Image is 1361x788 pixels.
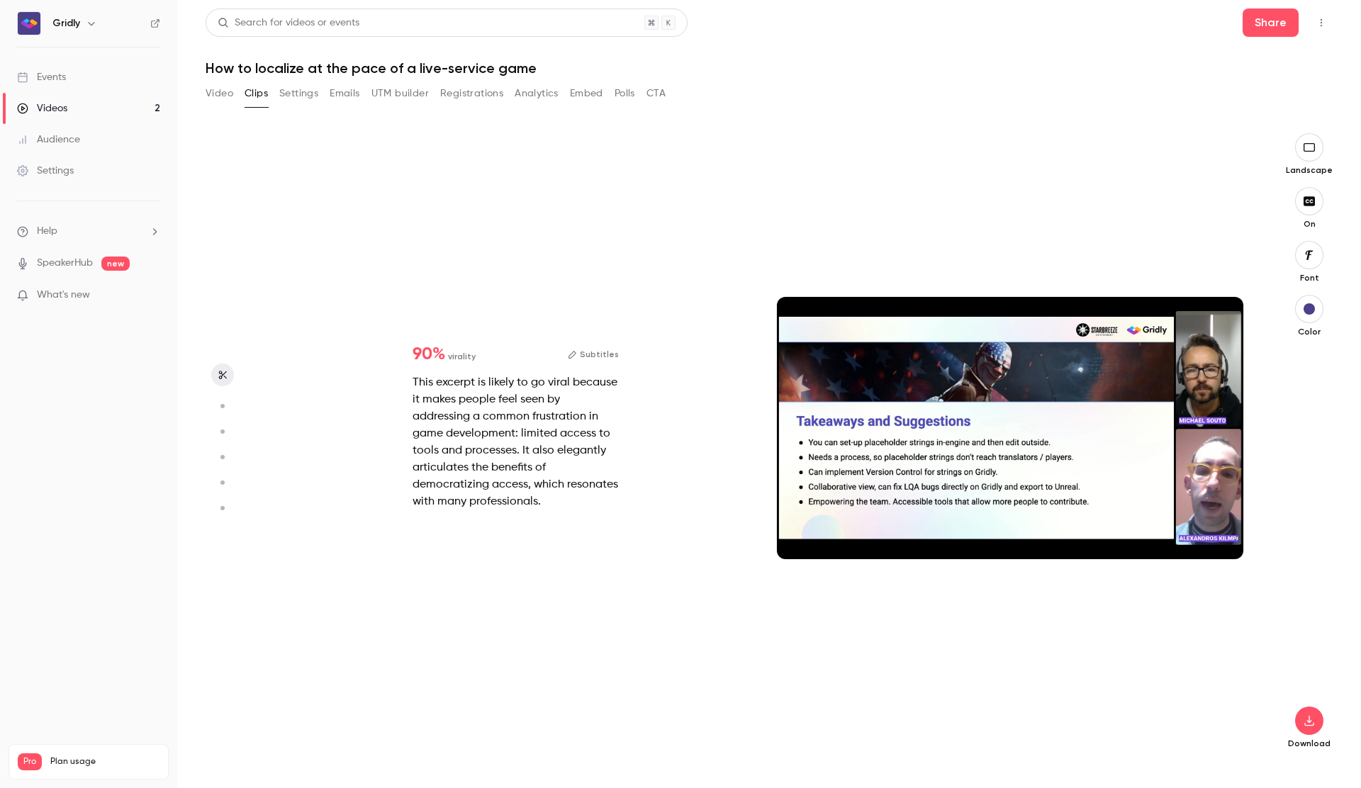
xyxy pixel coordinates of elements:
button: Video [206,82,233,105]
img: website_grey.svg [23,37,34,48]
button: Polls [615,82,635,105]
div: Search for videos or events [218,16,359,30]
div: Domain: [DOMAIN_NAME] [37,37,156,48]
button: Registrations [440,82,503,105]
div: Keywords by Traffic [157,84,239,93]
p: Font [1287,272,1332,283]
p: Landscape [1286,164,1333,176]
button: Emails [330,82,359,105]
div: Audience [17,133,80,147]
p: Download [1287,738,1332,749]
div: v 4.0.25 [40,23,69,34]
img: tab_keywords_by_traffic_grey.svg [141,82,152,94]
h1: How to localize at the pace of a live-service game [206,60,1333,77]
button: CTA [646,82,666,105]
p: Color [1287,326,1332,337]
span: Help [37,224,57,239]
button: Analytics [515,82,559,105]
span: Pro [18,753,42,770]
span: new [101,257,130,271]
div: Domain Overview [54,84,127,93]
img: tab_domain_overview_orange.svg [38,82,50,94]
div: Events [17,70,66,84]
div: Settings [17,164,74,178]
h6: Gridly [52,16,80,30]
span: Plan usage [50,756,159,767]
span: 90 % [413,346,445,363]
button: Top Bar Actions [1310,11,1333,34]
div: Videos [17,101,67,116]
span: virality [448,350,476,363]
a: SpeakerHub [37,256,93,271]
button: Share [1243,9,1299,37]
iframe: Noticeable Trigger [143,289,160,302]
p: On [1287,218,1332,230]
div: This excerpt is likely to go viral because it makes people feel seen by addressing a common frust... [413,374,619,510]
button: Settings [279,82,318,105]
button: UTM builder [371,82,429,105]
img: logo_orange.svg [23,23,34,34]
li: help-dropdown-opener [17,224,160,239]
button: Subtitles [568,346,619,363]
button: Embed [570,82,603,105]
span: What's new [37,288,90,303]
img: Gridly [18,12,40,35]
button: Clips [245,82,268,105]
